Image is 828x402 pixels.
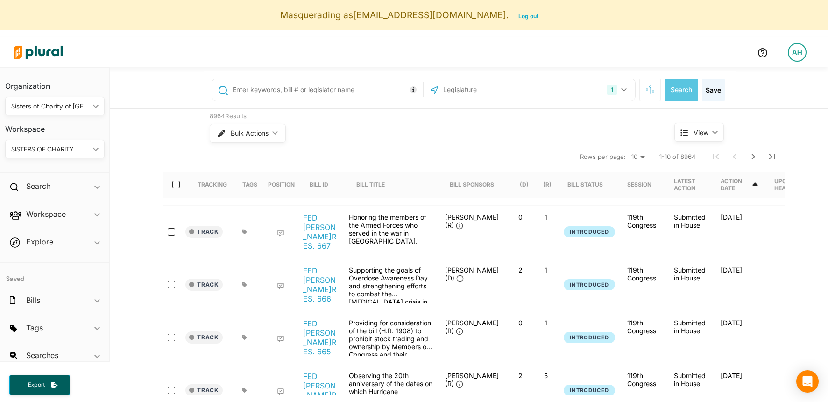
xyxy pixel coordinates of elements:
[353,9,506,21] span: [EMAIL_ADDRESS][DOMAIN_NAME]
[520,172,529,198] div: (D)
[268,172,295,198] div: Position
[763,147,781,166] button: Last Page
[168,228,175,236] input: select-row-federal-119-hres667
[168,387,175,394] input: select-row-federal-119-hres664
[277,388,284,395] div: Add Position Statement
[26,295,40,305] h2: Bills
[5,72,105,93] h3: Organization
[172,181,180,188] input: select-all-rows
[674,178,706,192] div: Latest Action
[627,213,659,229] div: 119th Congress
[344,213,438,251] div: Honoring the members of the Armed Forces who served in the war in [GEOGRAPHIC_DATA].
[210,124,286,143] button: Bulk Actions
[603,81,633,99] button: 1
[277,282,284,290] div: Add Position Statement
[537,319,555,327] p: 1
[564,226,615,238] button: Introduced
[543,181,552,188] div: (R)
[277,335,284,343] div: Add Position Statement
[9,375,70,395] button: Export
[6,36,71,69] img: Logo for Plural
[721,178,751,192] div: Action Date
[210,112,639,121] div: 8964 Results
[537,213,555,221] p: 1
[567,181,603,188] div: Bill Status
[511,266,530,274] p: 2
[707,147,725,166] button: First Page
[543,172,552,198] div: (R)
[666,213,713,251] div: Submitted in House
[356,172,393,198] div: Bill Title
[511,213,530,221] p: 0
[0,263,109,286] h4: Saved
[702,79,725,101] button: Save
[445,213,499,229] span: [PERSON_NAME] (R)
[168,334,175,341] input: select-row-federal-119-hres665
[356,181,385,188] div: Bill Title
[310,172,337,198] div: Bill ID
[665,79,698,101] button: Search
[659,152,695,162] span: 1-10 of 8964
[537,372,555,380] p: 5
[713,213,767,251] div: [DATE]
[21,381,51,389] span: Export
[796,370,819,393] div: Open Intercom Messenger
[277,230,284,237] div: Add Position Statement
[511,319,530,327] p: 0
[198,172,227,198] div: Tracking
[725,147,744,166] button: Previous Page
[564,279,615,291] button: Introduced
[780,39,814,65] a: AH
[185,279,223,291] button: Track
[185,226,223,238] button: Track
[442,81,542,99] input: Legislature
[168,281,175,288] input: select-row-federal-119-hres666
[627,266,659,282] div: 119th Congress
[627,319,659,335] div: 119th Congress
[666,319,713,356] div: Submitted in House
[242,335,247,340] div: Add tags
[666,266,713,303] div: Submitted in House
[713,319,767,356] div: [DATE]
[567,172,611,198] div: Bill Status
[242,172,257,198] div: Tags
[645,85,655,93] span: Search Filters
[774,172,814,198] div: Upcoming Hearing
[713,266,767,303] div: [DATE]
[26,237,53,247] h2: Explore
[744,147,763,166] button: Next Page
[450,172,494,198] div: Bill Sponsors
[268,181,295,188] div: Position
[303,266,339,303] a: FED [PERSON_NAME]RES. 666
[774,178,806,192] div: Upcoming Hearing
[509,9,548,23] button: Log out
[450,181,494,188] div: Bill Sponsors
[344,319,438,356] div: Providing for consideration of the bill (H.R. 1908) to prohibit stock trading and ownership by Me...
[242,181,257,188] div: Tags
[694,128,708,137] span: View
[511,372,530,380] p: 2
[721,172,759,198] div: Action Date
[185,384,223,396] button: Track
[242,388,247,393] div: Add tags
[185,331,223,344] button: Track
[26,209,66,219] h2: Workspace
[788,43,807,62] div: AH
[242,229,247,235] div: Add tags
[409,86,418,94] div: Tooltip anchor
[5,115,105,136] h3: Workspace
[564,332,615,344] button: Introduced
[607,85,617,95] div: 1
[242,282,247,287] div: Add tags
[627,172,660,198] div: Session
[564,385,615,396] button: Introduced
[11,144,89,154] div: SISTERS OF CHARITY
[537,266,555,274] p: 1
[520,181,529,188] div: (D)
[627,372,659,388] div: 119th Congress
[231,130,269,136] span: Bulk Actions
[303,319,339,356] a: FED [PERSON_NAME]RES. 665
[580,152,626,162] span: Rows per page:
[445,266,499,282] span: [PERSON_NAME] (D)
[303,213,339,251] a: FED [PERSON_NAME]RES. 667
